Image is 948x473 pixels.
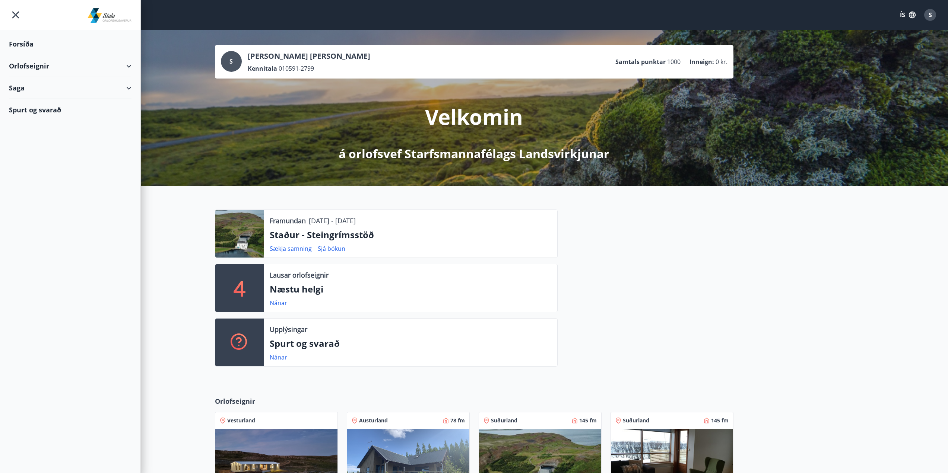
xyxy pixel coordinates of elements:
span: Austurland [359,417,388,424]
p: Næstu helgi [270,283,551,295]
p: Inneign : [689,58,714,66]
span: 145 fm [579,417,597,424]
button: ÍS [896,8,920,22]
p: á orlofsvef Starfsmannafélags Landsvirkjunar [339,146,609,162]
span: 145 fm [711,417,729,424]
span: Vesturland [227,417,255,424]
img: union_logo [88,8,132,23]
div: Spurt og svarað [9,99,131,121]
p: Upplýsingar [270,325,307,334]
div: Saga [9,77,131,99]
span: 78 fm [450,417,465,424]
p: Velkomin [425,102,523,131]
p: 4 [234,274,245,302]
a: Sækja samning [270,245,312,253]
div: Orlofseignir [9,55,131,77]
button: menu [9,8,22,22]
p: [DATE] - [DATE] [309,216,356,226]
span: 010591-2799 [279,64,314,73]
span: Suðurland [491,417,517,424]
span: 1000 [667,58,681,66]
span: Suðurland [623,417,649,424]
p: Samtals punktar [615,58,666,66]
span: S [229,57,233,65]
p: Lausar orlofseignir [270,270,329,280]
p: Spurt og svarað [270,337,551,350]
a: Sjá bókun [318,245,345,253]
span: Orlofseignir [215,396,255,406]
p: Staður - Steingrímsstöð [270,228,551,241]
p: Framundan [270,216,306,226]
button: S [921,6,939,24]
div: Forsíða [9,33,131,55]
span: S [929,11,932,19]
a: Nánar [270,299,287,307]
p: Kennitala [248,64,277,73]
span: 0 kr. [716,58,727,66]
a: Nánar [270,353,287,361]
p: [PERSON_NAME] [PERSON_NAME] [248,51,370,61]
